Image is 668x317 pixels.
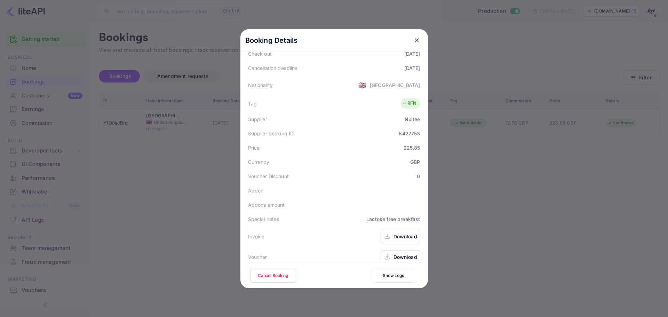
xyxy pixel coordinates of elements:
div: Voucher [248,253,267,261]
div: [GEOGRAPHIC_DATA] [370,81,420,89]
div: Special notes [248,215,279,223]
div: Download [393,233,417,240]
div: Invoice [248,233,265,240]
div: Cancellation deadline [248,64,298,72]
div: RFN [402,100,416,107]
div: Check out [248,50,272,57]
div: Price [248,144,260,151]
div: Tag [248,100,257,107]
div: 0 [417,173,420,180]
div: Currency [248,158,269,166]
div: Lactose free breakfast [366,215,420,223]
div: [DATE] [404,50,420,57]
div: Nuitée [405,116,420,123]
div: Supplier [248,116,267,123]
div: Nationality [248,81,273,89]
button: Show Logs [372,269,415,283]
div: Addon [248,187,264,194]
span: United States [358,79,366,91]
div: Download [393,253,417,261]
button: Cancel Booking [250,269,296,283]
div: Addons amount [248,201,285,208]
div: 225.85 [404,144,420,151]
div: [DATE] [404,64,420,72]
div: 8427753 [399,130,420,137]
button: close [411,34,423,47]
p: Booking Details [245,35,298,46]
div: Supplier booking ID [248,130,294,137]
div: Voucher Discount [248,173,289,180]
div: GBP [410,158,420,166]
